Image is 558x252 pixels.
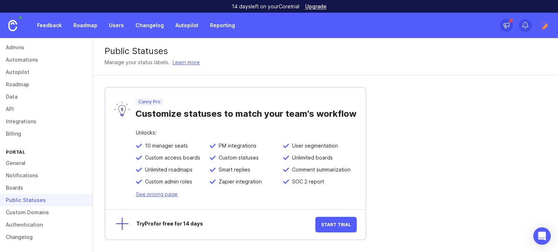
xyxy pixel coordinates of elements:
div: Customize statuses to match your team's workflow [136,106,357,119]
button: Start Trial [315,217,357,232]
a: Roadmap [69,19,102,32]
span: Zapier integration [216,178,262,185]
span: Start Trial [321,222,351,227]
span: Custom access boards [142,154,200,161]
div: Public Statuses [105,47,546,55]
a: Changelog [131,19,168,32]
a: Feedback [33,19,66,32]
div: Try Pro for free for 14 days [136,221,315,228]
span: SOC 2 report [289,178,324,185]
a: Learn more [173,58,200,66]
div: Manage your status labels. [105,58,170,66]
div: Open Intercom Messenger [533,227,551,245]
a: Users [105,19,128,32]
p: 14 days left on your Core trial [232,3,299,10]
span: Unlimited boards [289,154,333,161]
a: Reporting [206,19,239,32]
span: PM integrations [216,142,256,149]
span: Custom statuses [216,154,259,161]
span: 10 manager seats [142,142,188,149]
span: Custom admin roles [142,178,192,185]
img: Canny Home [8,20,17,31]
div: Unlocks: [136,130,357,142]
span: Smart replies [216,166,250,173]
img: Admin Ebizneeds [538,19,551,32]
p: Canny Pro [138,99,161,105]
a: Upgrade [305,4,327,9]
img: lyW0TRAiArAAAAAASUVORK5CYII= [114,102,130,116]
span: User segmentation [289,142,338,149]
a: See pricing page [136,191,178,197]
a: Autopilot [171,19,203,32]
span: Unlimited roadmaps [142,166,193,173]
span: Comment summarization [289,166,351,173]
